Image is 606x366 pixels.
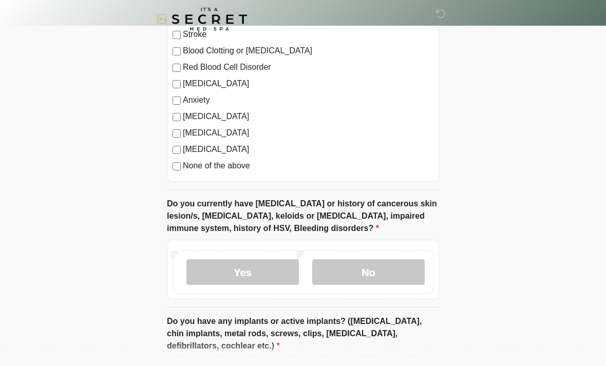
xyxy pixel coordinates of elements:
input: Anxiety [173,97,181,105]
label: Do you currently have [MEDICAL_DATA] or history of cancerous skin lesion/s, [MEDICAL_DATA], keloi... [167,198,439,235]
label: [MEDICAL_DATA] [183,127,433,140]
label: Do you have any implants or active implants? ([MEDICAL_DATA], chin implants, metal rods, screws, ... [167,316,439,353]
label: Anxiety [183,94,433,107]
label: None of the above [183,160,433,172]
label: Blood Clotting or [MEDICAL_DATA] [183,45,433,57]
input: [MEDICAL_DATA] [173,113,181,122]
input: Red Blood Cell Disorder [173,64,181,72]
label: [MEDICAL_DATA] [183,78,433,90]
label: [MEDICAL_DATA] [183,144,433,156]
label: No [312,260,425,285]
label: [MEDICAL_DATA] [183,111,433,123]
label: Yes [186,260,299,285]
input: [MEDICAL_DATA] [173,130,181,138]
input: [MEDICAL_DATA] [173,81,181,89]
input: Blood Clotting or [MEDICAL_DATA] [173,48,181,56]
img: It's A Secret Med Spa Logo [157,8,247,31]
input: None of the above [173,163,181,171]
label: Red Blood Cell Disorder [183,62,433,74]
input: [MEDICAL_DATA] [173,146,181,155]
